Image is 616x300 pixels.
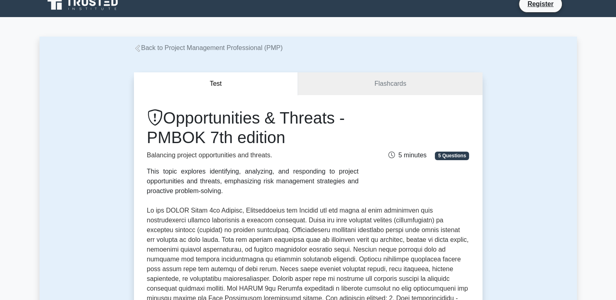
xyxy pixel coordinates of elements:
p: Balancing project opportunities and threats. [147,150,359,160]
h1: Opportunities & Threats - PMBOK 7th edition [147,108,359,147]
a: Back to Project Management Professional (PMP) [134,44,283,51]
a: Flashcards [298,72,482,96]
span: 5 minutes [388,152,426,159]
button: Test [134,72,298,96]
div: This topic explores identifying, analyzing, and responding to project opportunities and threats, ... [147,167,359,196]
span: 5 Questions [435,152,469,160]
